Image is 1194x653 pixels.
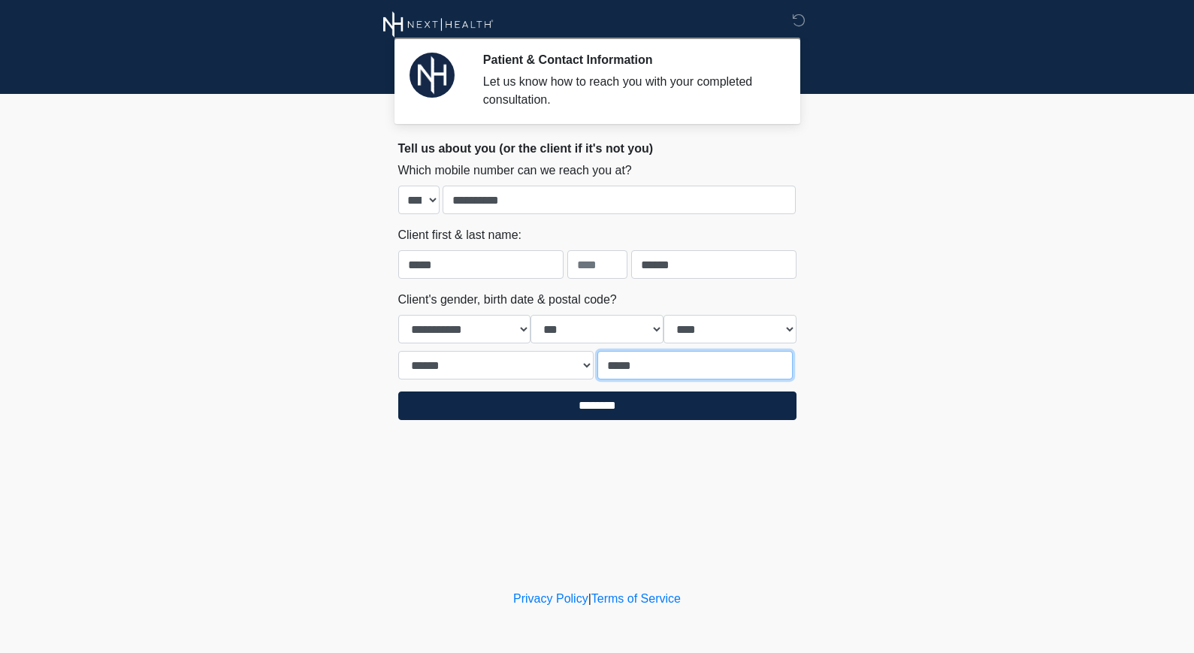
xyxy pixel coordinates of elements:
[398,226,522,244] label: Client first & last name:
[483,53,774,67] h2: Patient & Contact Information
[398,291,617,309] label: Client's gender, birth date & postal code?
[398,162,632,180] label: Which mobile number can we reach you at?
[591,592,681,605] a: Terms of Service
[398,141,797,156] h2: Tell us about you (or the client if it's not you)
[383,11,494,38] img: Next Health Wellness Logo
[483,73,774,109] div: Let us know how to reach you with your completed consultation.
[588,592,591,605] a: |
[410,53,455,98] img: Agent Avatar
[513,592,588,605] a: Privacy Policy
